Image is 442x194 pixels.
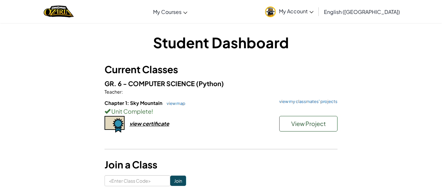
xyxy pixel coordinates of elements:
[105,175,170,186] input: <Enter Class Code>
[122,89,123,95] span: :
[150,3,191,20] a: My Courses
[196,79,224,87] span: (Python)
[105,62,337,77] h3: Current Classes
[105,120,169,127] a: view certificate
[105,79,196,87] span: GR. 6 - COMPUTER SCIENCE
[291,120,326,127] span: View Project
[170,176,186,186] input: Join
[44,5,74,18] a: Ozaria by CodeCombat logo
[279,8,314,15] span: My Account
[163,101,185,106] a: view map
[105,32,337,52] h1: Student Dashboard
[105,157,337,172] h3: Join a Class
[151,108,153,115] span: !
[324,8,400,15] span: English ([GEOGRAPHIC_DATA])
[129,120,169,127] div: view certificate
[110,108,151,115] span: Unit Complete
[276,99,337,104] a: view my classmates' projects
[279,116,337,131] button: View Project
[105,100,163,106] span: Chapter 1: Sky Mountain
[262,1,317,22] a: My Account
[153,8,182,15] span: My Courses
[105,116,125,133] img: certificate-icon.png
[105,89,122,95] span: Teacher
[265,6,276,17] img: avatar
[44,5,74,18] img: Home
[321,3,403,20] a: English ([GEOGRAPHIC_DATA])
